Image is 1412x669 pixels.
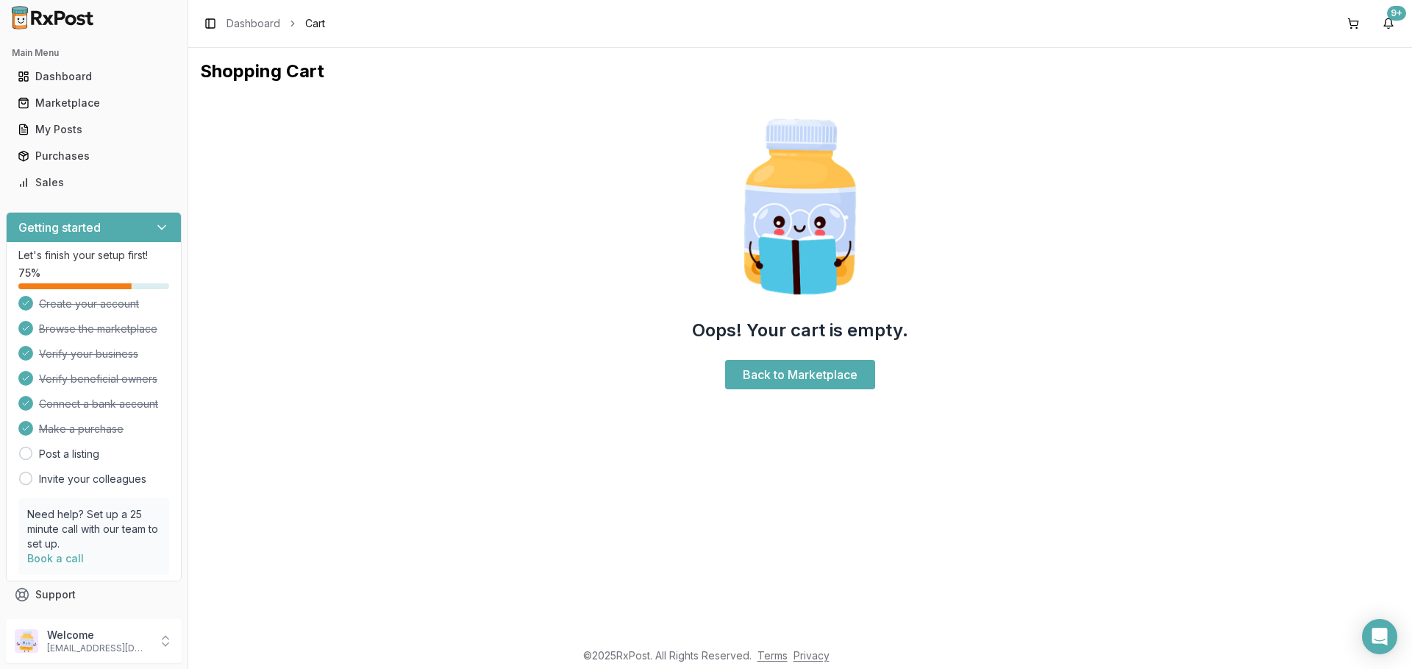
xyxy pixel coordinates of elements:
span: Make a purchase [39,422,124,436]
button: Marketplace [6,91,182,115]
div: Purchases [18,149,170,163]
p: [EMAIL_ADDRESS][DOMAIN_NAME] [47,643,149,654]
h2: Main Menu [12,47,176,59]
button: My Posts [6,118,182,141]
p: Need help? Set up a 25 minute call with our team to set up. [27,507,160,551]
div: Open Intercom Messenger [1362,619,1397,654]
h1: Shopping Cart [200,60,1400,83]
span: Create your account [39,297,139,311]
a: Post a listing [39,447,99,461]
button: Dashboard [6,65,182,88]
span: Cart [305,16,325,31]
button: Support [6,581,182,608]
span: Verify beneficial owners [39,372,157,386]
a: Sales [12,169,176,196]
h2: Oops! Your cart is empty. [692,319,908,342]
a: Marketplace [12,90,176,116]
h3: Getting started [18,219,101,236]
a: Dashboard [227,16,280,31]
span: Verify your business [39,347,138,361]
span: 75 % [18,266,40,280]
div: Marketplace [18,96,170,110]
p: Welcome [47,628,149,643]
div: Sales [18,175,170,190]
a: Terms [757,649,788,662]
img: RxPost Logo [6,6,100,29]
button: 9+ [1377,12,1400,35]
a: Dashboard [12,63,176,90]
div: Dashboard [18,69,170,84]
a: Invite your colleagues [39,472,146,486]
a: My Posts [12,116,176,143]
img: User avatar [15,629,38,653]
button: Feedback [6,608,182,634]
a: Purchases [12,143,176,169]
button: Sales [6,171,182,194]
span: Browse the marketplace [39,322,157,336]
span: Connect a bank account [39,397,158,411]
img: Smart Pill Bottle [706,113,894,301]
a: Book a call [27,552,84,564]
nav: breadcrumb [227,16,325,31]
a: Privacy [794,649,830,662]
div: 9+ [1387,6,1406,21]
button: Purchases [6,144,182,168]
p: Let's finish your setup first! [18,248,169,263]
a: Back to Marketplace [725,360,875,389]
div: My Posts [18,122,170,137]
